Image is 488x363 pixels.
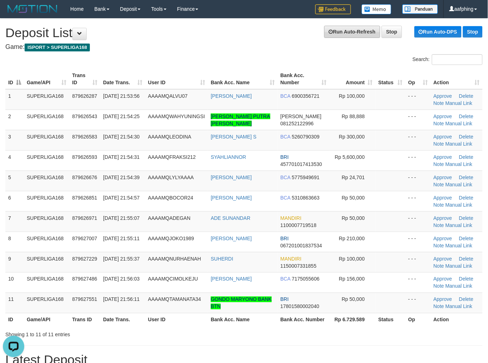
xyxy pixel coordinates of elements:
[376,69,406,89] th: Status: activate to sort column ascending
[446,161,473,167] a: Manual Link
[459,195,473,201] a: Delete
[5,313,24,326] th: ID
[446,222,473,228] a: Manual Link
[292,93,320,99] span: Copy 6900356721 to clipboard
[72,175,97,180] span: 879626676
[5,4,60,14] img: MOTION_logo.png
[103,93,139,99] span: [DATE] 21:53:56
[406,211,431,232] td: - - -
[434,134,452,140] a: Approve
[280,215,301,221] span: MANDIRI
[446,263,473,269] a: Manual Link
[434,114,452,119] a: Approve
[434,202,444,208] a: Note
[342,175,365,180] span: Rp 24,701
[335,154,365,160] span: Rp 5,600,000
[148,175,194,180] span: AAAAMQLYLYAAAA
[5,89,24,110] td: 1
[72,134,97,140] span: 879626583
[434,121,444,126] a: Note
[24,252,69,272] td: SUPERLIGA168
[211,154,246,160] a: SYAHLIANNOR
[434,283,444,289] a: Note
[211,195,252,201] a: [PERSON_NAME]
[72,256,97,262] span: 879627229
[280,114,321,119] span: [PERSON_NAME]
[330,69,376,89] th: Amount: activate to sort column ascending
[145,313,208,326] th: User ID
[5,69,24,89] th: ID: activate to sort column descending
[5,272,24,293] td: 10
[5,130,24,150] td: 3
[211,297,272,309] a: GONDO MARYONO BANK BTN
[5,328,198,338] div: Showing 1 to 11 of 11 entries
[434,304,444,309] a: Note
[280,222,316,228] span: Copy 1100007719518 to clipboard
[103,215,139,221] span: [DATE] 21:55:07
[339,276,365,282] span: Rp 156,000
[148,93,188,99] span: AAAAMQALVU07
[382,26,402,38] a: Stop
[434,154,452,160] a: Approve
[148,114,205,119] span: AAAAMQWAHYUNINGSI
[100,313,145,326] th: Date Trans.
[103,154,139,160] span: [DATE] 21:54:31
[24,232,69,252] td: SUPERLIGA168
[24,150,69,171] td: SUPERLIGA168
[211,93,252,99] a: [PERSON_NAME]
[434,243,444,248] a: Note
[459,276,473,282] a: Delete
[72,215,97,221] span: 879626971
[413,54,483,65] label: Search:
[339,256,365,262] span: Rp 100,000
[148,276,198,282] span: AAAAMQCIMOLKEJU
[69,69,100,89] th: Trans ID: activate to sort column ascending
[24,171,69,191] td: SUPERLIGA168
[5,293,24,313] td: 11
[5,110,24,130] td: 2
[406,232,431,252] td: - - -
[342,114,365,119] span: Rp 88,888
[5,44,483,51] h4: Game:
[280,243,322,248] span: Copy 067201001837534 to clipboard
[434,236,452,241] a: Approve
[459,134,473,140] a: Delete
[69,313,100,326] th: Trans ID
[446,100,473,106] a: Manual Link
[148,195,193,201] span: AAAAMQBOCOR24
[72,276,97,282] span: 879627486
[280,195,290,201] span: BCA
[3,3,24,24] button: Open LiveChat chat widget
[434,175,452,180] a: Approve
[406,191,431,211] td: - - -
[463,26,483,37] a: Stop
[280,154,289,160] span: BRI
[280,297,289,302] span: BRI
[459,175,473,180] a: Delete
[211,236,252,241] a: [PERSON_NAME]
[434,100,444,106] a: Note
[72,297,97,302] span: 879627551
[292,175,320,180] span: Copy 5775949691 to clipboard
[446,182,473,187] a: Manual Link
[72,93,97,99] span: 879626287
[406,313,431,326] th: Op
[72,195,97,201] span: 879626851
[402,4,438,14] img: panduan.png
[103,114,139,119] span: [DATE] 21:54:25
[24,89,69,110] td: SUPERLIGA168
[342,215,365,221] span: Rp 50,000
[148,154,196,160] span: AAAAMQFRAKSI212
[148,215,190,221] span: AAAAMQADEGAN
[434,195,452,201] a: Approve
[145,69,208,89] th: User ID: activate to sort column ascending
[431,69,483,89] th: Action: activate to sort column ascending
[103,276,139,282] span: [DATE] 21:56:03
[406,272,431,293] td: - - -
[24,293,69,313] td: SUPERLIGA168
[459,215,473,221] a: Delete
[406,110,431,130] td: - - -
[208,69,278,89] th: Bank Acc. Name: activate to sort column ascending
[406,150,431,171] td: - - -
[315,4,351,14] img: Feedback.jpg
